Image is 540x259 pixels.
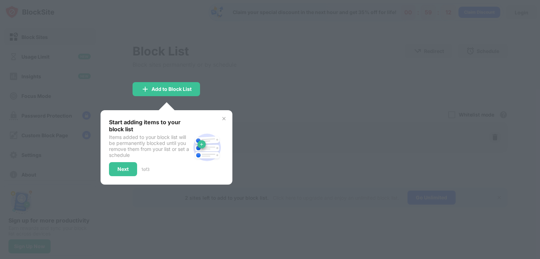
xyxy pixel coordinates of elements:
img: x-button.svg [221,116,227,121]
div: Add to Block List [152,86,192,92]
div: 1 of 3 [141,167,149,172]
div: Items added to your block list will be permanently blocked until you remove them from your list o... [109,134,190,158]
div: Next [117,166,129,172]
div: Start adding items to your block list [109,119,190,133]
img: block-site.svg [190,131,224,164]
